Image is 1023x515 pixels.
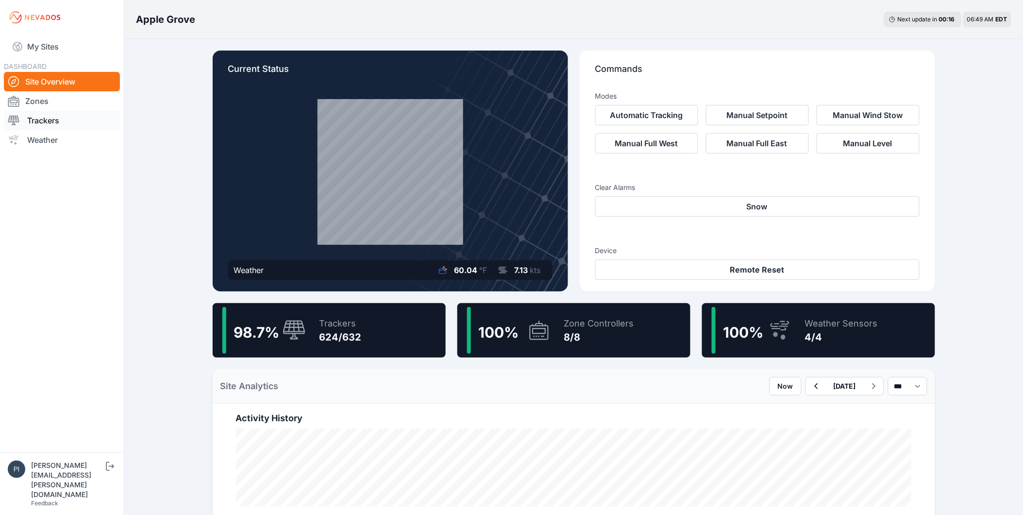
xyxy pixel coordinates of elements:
[898,16,938,23] span: Next update in
[817,105,920,125] button: Manual Wind Stow
[564,330,634,344] div: 8/8
[31,461,104,499] div: [PERSON_NAME][EMAIL_ADDRESS][PERSON_NAME][DOMAIN_NAME]
[319,317,362,330] div: Trackers
[805,317,878,330] div: Weather Sensors
[805,330,878,344] div: 4/4
[996,16,1007,23] span: EDT
[595,183,920,192] h3: Clear Alarms
[595,246,920,256] h3: Device
[457,303,690,358] a: 100%Zone Controllers8/8
[706,133,809,154] button: Manual Full East
[515,265,528,275] span: 7.13
[4,72,120,91] a: Site Overview
[136,13,195,26] h3: Apple Grove
[234,324,280,341] span: 98.7 %
[213,303,446,358] a: 98.7%Trackers624/632
[319,330,362,344] div: 624/632
[8,461,25,478] img: piotr.kolodziejczyk@energix-group.com
[817,133,920,154] button: Manual Level
[706,105,809,125] button: Manual Setpoint
[723,324,764,341] span: 100 %
[31,499,58,507] a: Feedback
[564,317,634,330] div: Zone Controllers
[4,111,120,130] a: Trackers
[8,10,62,25] img: Nevados
[454,265,478,275] span: 60.04
[234,264,264,276] div: Weather
[595,91,617,101] h3: Modes
[228,62,553,84] p: Current Status
[595,62,920,84] p: Commands
[595,259,920,280] button: Remote Reset
[967,16,994,23] span: 06:49 AM
[479,324,519,341] span: 100 %
[595,133,698,154] button: Manual Full West
[220,379,279,393] h2: Site Analytics
[939,16,956,23] div: 00 : 16
[480,265,487,275] span: °F
[4,62,47,70] span: DASHBOARD
[236,412,912,425] h2: Activity History
[595,105,698,125] button: Automatic Tracking
[136,7,195,32] nav: Breadcrumb
[4,35,120,58] a: My Sites
[530,265,541,275] span: kts
[702,303,935,358] a: 100%Weather Sensors4/4
[595,196,920,217] button: Snow
[4,130,120,150] a: Weather
[770,377,802,395] button: Now
[4,91,120,111] a: Zones
[826,378,864,395] button: [DATE]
